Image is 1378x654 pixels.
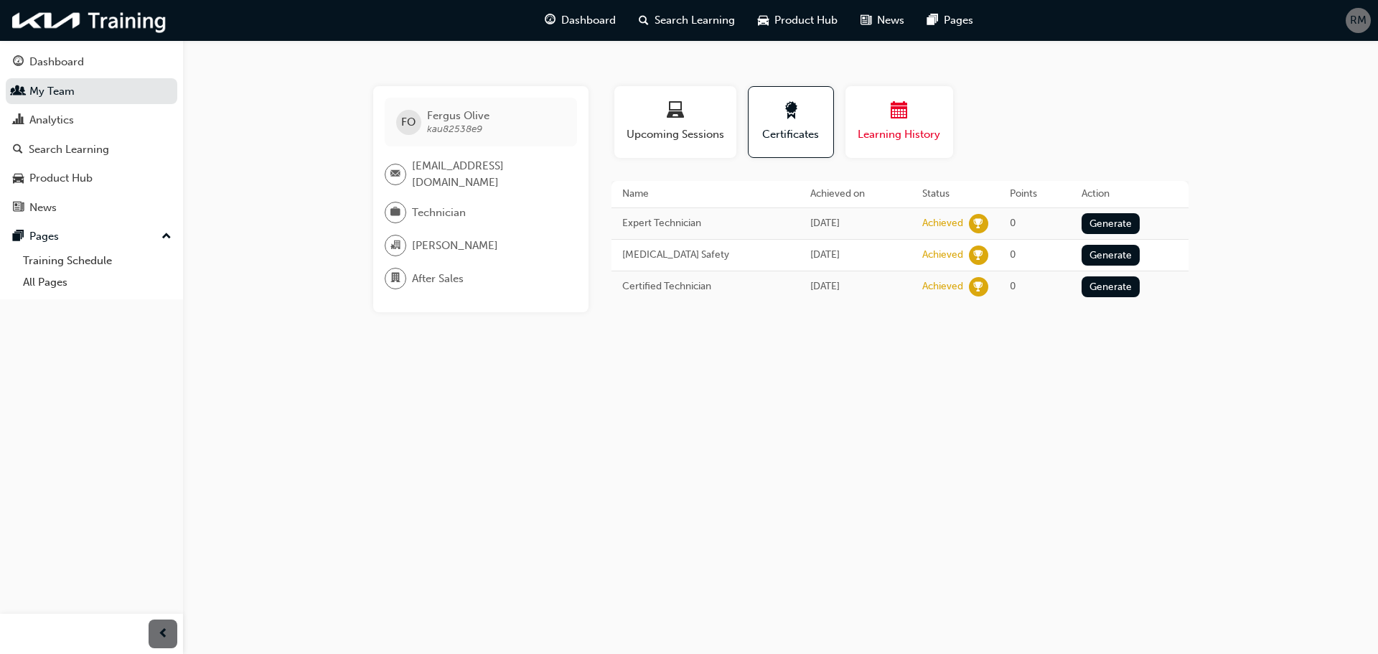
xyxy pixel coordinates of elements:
button: Generate [1082,213,1140,234]
span: news-icon [861,11,871,29]
span: Upcoming Sessions [625,126,726,143]
a: car-iconProduct Hub [746,6,849,35]
td: Certified Technician [611,271,800,302]
span: briefcase-icon [390,203,400,222]
th: Name [611,181,800,207]
span: Learning History [856,126,942,143]
th: Action [1071,181,1189,207]
a: guage-iconDashboard [533,6,627,35]
span: guage-icon [545,11,556,29]
th: Status [911,181,999,207]
button: Pages [6,223,177,250]
span: learningRecordVerb_ACHIEVE-icon [969,277,988,296]
span: calendar-icon [891,102,908,121]
span: learningRecordVerb_ACHIEVE-icon [969,246,988,265]
img: kia-training [7,6,172,35]
a: search-iconSearch Learning [627,6,746,35]
button: Learning History [845,86,953,158]
button: RM [1346,8,1371,33]
a: Dashboard [6,49,177,75]
span: search-icon [13,144,23,157]
div: Dashboard [29,54,84,70]
span: kau82538e9 [427,123,482,135]
div: Achieved [922,280,963,294]
span: award-icon [782,102,800,121]
a: pages-iconPages [916,6,985,35]
span: people-icon [13,85,24,98]
span: FO [401,114,416,131]
span: pages-icon [13,230,24,243]
a: Search Learning [6,136,177,163]
span: learningRecordVerb_ACHIEVE-icon [969,214,988,233]
span: pages-icon [927,11,938,29]
span: news-icon [13,202,24,215]
span: 0 [1010,217,1016,229]
div: Achieved [922,217,963,230]
span: 0 [1010,248,1016,261]
span: Mon Oct 16 2023 15:17:13 GMT+1100 (Australian Eastern Daylight Time) [810,280,840,292]
span: [EMAIL_ADDRESS][DOMAIN_NAME] [412,158,566,190]
div: Achieved [922,248,963,262]
button: DashboardMy TeamAnalyticsSearch LearningProduct HubNews [6,46,177,223]
span: chart-icon [13,114,24,127]
button: Certificates [748,86,834,158]
span: [PERSON_NAME] [412,238,498,254]
a: Training Schedule [17,250,177,272]
span: Product Hub [774,12,838,29]
div: Analytics [29,112,74,129]
span: News [877,12,904,29]
span: After Sales [412,271,464,287]
span: prev-icon [158,625,169,643]
span: department-icon [390,269,400,288]
span: Mon Oct 16 2023 15:17:13 GMT+1100 (Australian Eastern Daylight Time) [810,248,840,261]
a: Analytics [6,107,177,134]
span: Certificates [759,126,822,143]
span: car-icon [13,172,24,185]
th: Points [999,181,1071,207]
span: guage-icon [13,56,24,69]
button: Generate [1082,276,1140,297]
span: Search Learning [655,12,735,29]
div: Product Hub [29,170,93,187]
a: News [6,195,177,221]
span: Technician [412,205,466,221]
td: Expert Technician [611,207,800,239]
a: My Team [6,78,177,105]
div: Search Learning [29,141,109,158]
span: Dashboard [561,12,616,29]
div: Pages [29,228,59,245]
span: RM [1350,12,1367,29]
span: up-icon [161,228,172,246]
a: news-iconNews [849,6,916,35]
div: News [29,200,57,216]
span: Fergus Olive [427,109,489,122]
th: Achieved on [800,181,911,207]
a: All Pages [17,271,177,294]
span: car-icon [758,11,769,29]
button: Generate [1082,245,1140,266]
td: [MEDICAL_DATA] Safety [611,239,800,271]
span: Mon Oct 16 2023 15:17:19 GMT+1100 (Australian Eastern Daylight Time) [810,217,840,229]
span: laptop-icon [667,102,684,121]
button: Upcoming Sessions [614,86,736,158]
span: search-icon [639,11,649,29]
span: organisation-icon [390,236,400,255]
span: email-icon [390,165,400,184]
a: Product Hub [6,165,177,192]
span: 0 [1010,280,1016,292]
span: Pages [944,12,973,29]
